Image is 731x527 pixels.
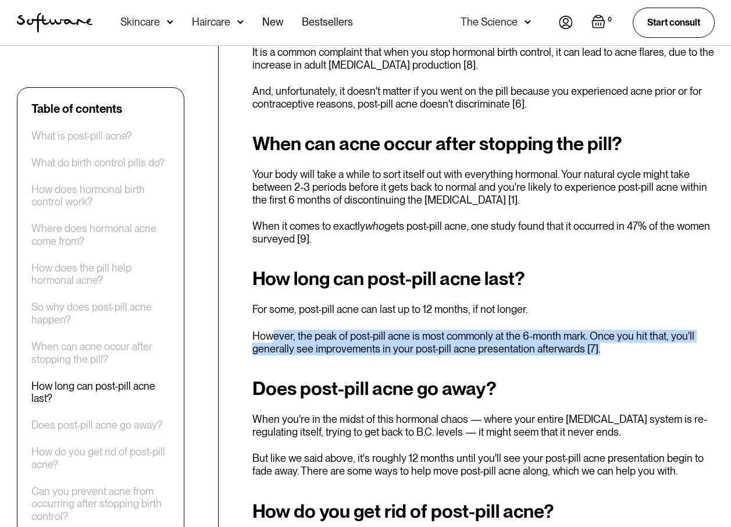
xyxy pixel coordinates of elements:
[31,301,170,326] a: So why does post-pill acne happen?
[31,419,162,432] a: Does post-pill acne go away?
[252,46,715,71] p: It is a common complaint that when you stop hormonal birth control, it can lead to acne flares, d...
[17,13,92,33] img: Software Logo
[252,378,715,399] h2: Does post-pill acne go away?
[252,85,715,110] p: And, unfortunately, it doesn't matter if you went on the pill because you experienced acne prior ...
[252,168,715,206] p: Your body will take a while to sort itself out with everything hormonal. Your natural cycle might...
[252,413,715,438] p: When you're in the midst of this hormonal chaos — where your entire [MEDICAL_DATA] system is re-r...
[365,220,384,232] em: who
[120,16,160,28] div: Skincare
[591,15,614,31] a: Open empty cart
[252,452,715,477] p: But like we said above, it's roughly 12 months until you'll see your post-pill acne presentation ...
[237,16,244,28] img: arrow down
[252,303,715,316] p: For some, post-pill acne can last up to 12 months, if not longer.
[31,340,170,365] a: When can acne occur after stopping the pill?
[31,446,170,471] a: How do you get rid of post-pill acne?
[31,380,170,405] a: How long can post-pill acne last?
[633,8,715,37] a: Start consult
[525,16,531,28] img: arrow down
[17,13,92,33] a: home
[252,268,715,289] h2: How long can post-pill acne last?
[167,16,173,28] img: arrow down
[31,223,170,248] a: Where does hormonal acne come from?
[31,485,170,523] a: Can you prevent acne from occurring after stopping birth control?
[31,102,122,116] div: Table of contents
[252,501,715,522] h2: How do you get rid of post-pill acne?
[31,262,170,287] a: How does the pill help hormonal acne?
[31,183,170,208] a: How does hormonal birth control work?
[252,330,715,355] p: However, the peak of post-pill acne is most commonly at the 6-month mark. Once you hit that, you'...
[192,16,230,28] div: Haircare
[31,130,132,143] a: What is post-pill acne?
[461,16,518,28] div: The Science
[31,156,165,169] a: What do birth control pills do?
[605,15,614,25] div: 0
[252,133,715,154] h2: When can acne occur after stopping the pill?
[252,220,715,245] p: When it comes to exactly gets post-pill acne, one study found that it occurred in 47% of the wome...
